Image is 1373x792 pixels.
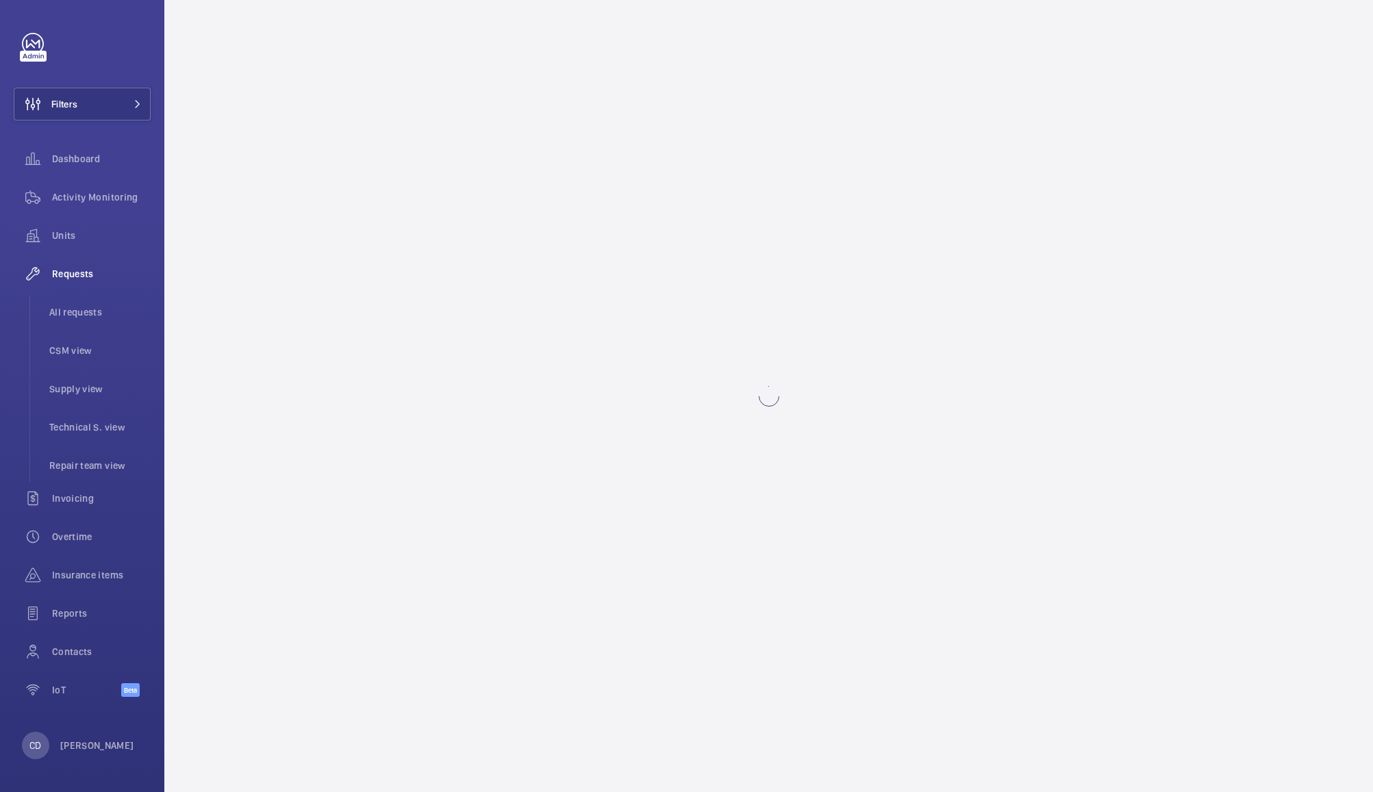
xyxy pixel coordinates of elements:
[51,97,77,111] span: Filters
[60,739,134,752] p: [PERSON_NAME]
[52,152,151,166] span: Dashboard
[52,491,151,505] span: Invoicing
[52,190,151,204] span: Activity Monitoring
[49,305,151,319] span: All requests
[49,344,151,357] span: CSM view
[29,739,41,752] p: CD
[52,645,151,659] span: Contacts
[52,267,151,281] span: Requests
[49,382,151,396] span: Supply view
[52,229,151,242] span: Units
[121,683,140,697] span: Beta
[52,530,151,544] span: Overtime
[52,568,151,582] span: Insurance items
[14,88,151,120] button: Filters
[49,420,151,434] span: Technical S. view
[52,606,151,620] span: Reports
[49,459,151,472] span: Repair team view
[52,683,121,697] span: IoT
